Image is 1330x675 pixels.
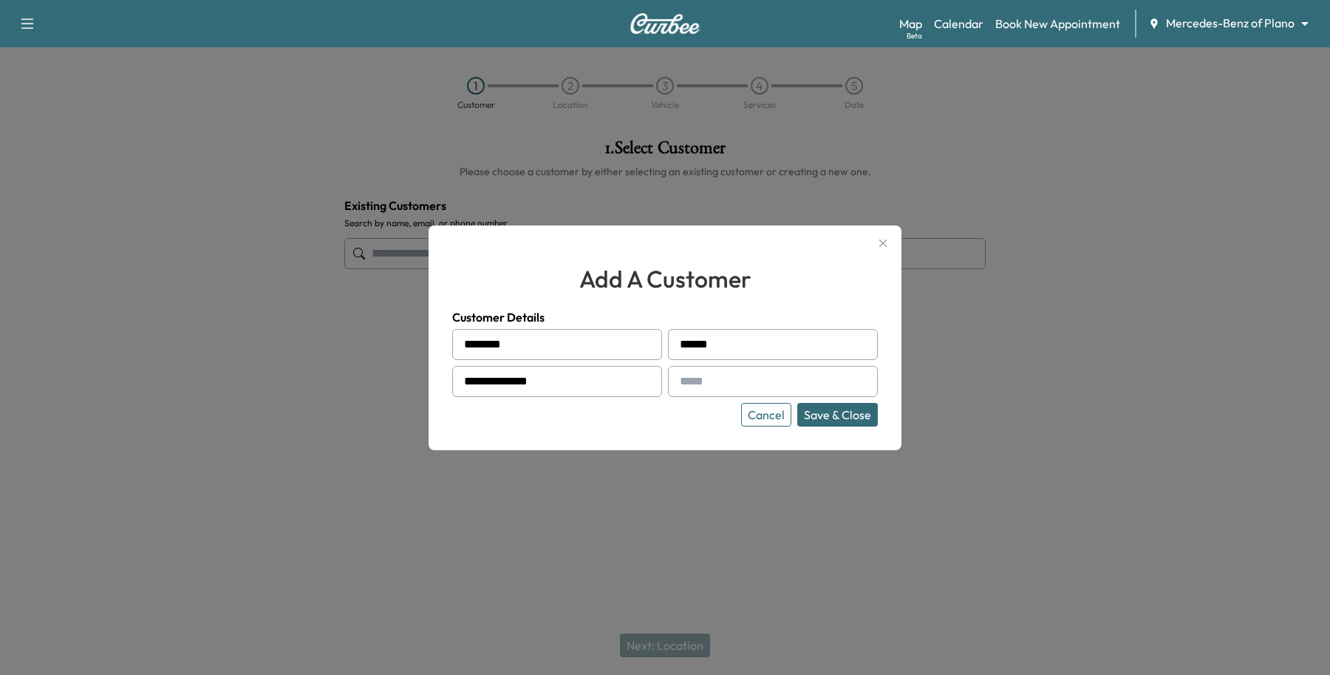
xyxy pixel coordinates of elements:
h4: Customer Details [452,308,878,326]
h2: add a customer [452,261,878,296]
a: Calendar [934,15,983,33]
a: MapBeta [899,15,922,33]
button: Cancel [741,403,791,427]
img: Curbee Logo [630,13,700,34]
a: Book New Appointment [995,15,1120,33]
button: Save & Close [797,403,878,427]
span: Mercedes-Benz of Plano [1166,15,1295,32]
div: Beta [907,30,922,41]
